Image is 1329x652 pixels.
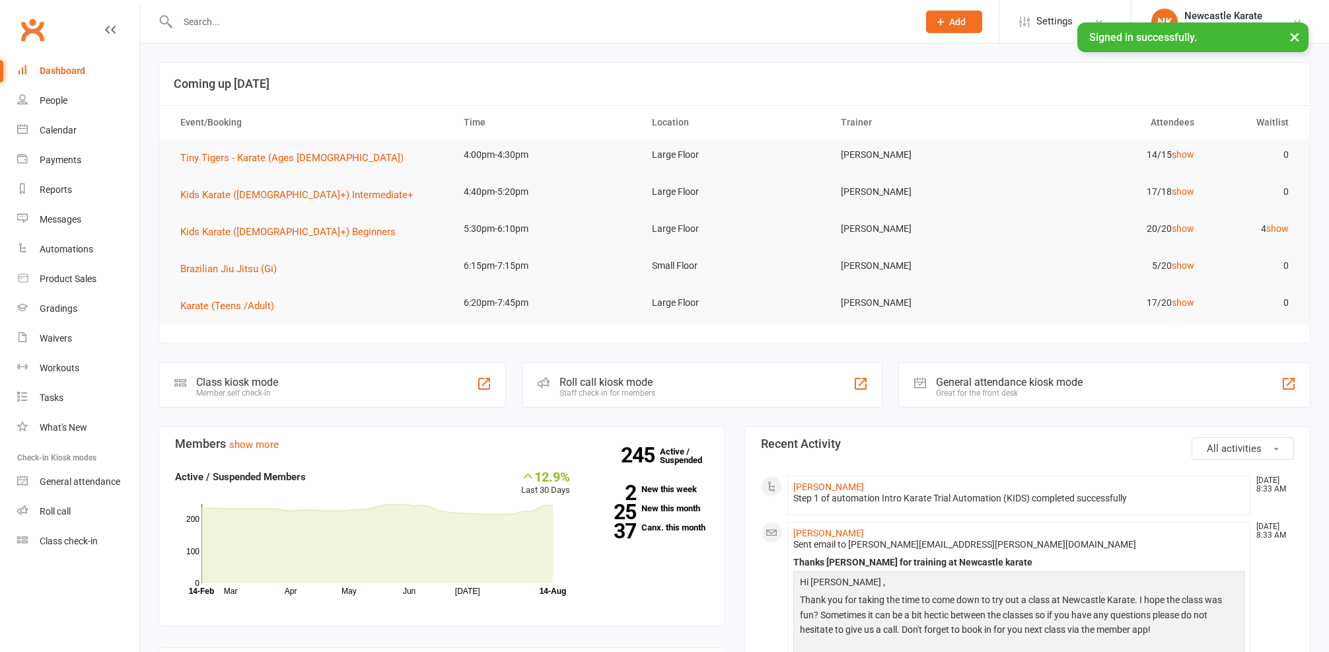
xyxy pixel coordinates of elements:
[175,437,708,451] h3: Members
[640,287,829,318] td: Large Floor
[175,471,306,483] strong: Active / Suspended Members
[180,263,277,275] span: Brazilian Jiu Jitsu (Gi)
[40,95,67,106] div: People
[1017,139,1206,170] td: 14/15
[1172,260,1194,271] a: show
[521,469,570,484] div: 12.9%
[452,106,641,139] th: Time
[1036,7,1073,36] span: Settings
[180,298,283,314] button: Karate (Teens /Adult)
[590,521,636,541] strong: 37
[936,388,1083,398] div: Great for the front desk
[16,13,49,46] a: Clubworx
[17,264,139,294] a: Product Sales
[640,176,829,207] td: Large Floor
[40,214,81,225] div: Messages
[1250,476,1293,493] time: [DATE] 8:33 AM
[829,213,1018,244] td: [PERSON_NAME]
[1017,287,1206,318] td: 17/20
[180,152,404,164] span: Tiny Tigers - Karate (Ages [DEMOGRAPHIC_DATA])
[590,504,708,513] a: 25New this month
[452,139,641,170] td: 4:00pm-4:30pm
[452,287,641,318] td: 6:20pm-7:45pm
[660,437,718,474] a: 245Active / Suspended
[559,388,655,398] div: Staff check-in for members
[590,523,708,532] a: 37Canx. this month
[1151,9,1178,35] div: NK
[180,261,286,277] button: Brazilian Jiu Jitsu (Gi)
[761,437,1294,451] h3: Recent Activity
[1172,186,1194,197] a: show
[40,536,98,546] div: Class check-in
[180,189,413,201] span: Kids Karate ([DEMOGRAPHIC_DATA]+) Intermediate+
[452,250,641,281] td: 6:15pm-7:15pm
[590,485,708,493] a: 2New this week
[926,11,982,33] button: Add
[1172,149,1194,160] a: show
[17,526,139,556] a: Class kiosk mode
[1017,176,1206,207] td: 17/18
[17,353,139,383] a: Workouts
[180,187,423,203] button: Kids Karate ([DEMOGRAPHIC_DATA]+) Intermediate+
[1207,443,1262,454] span: All activities
[797,575,1241,593] p: Hi [PERSON_NAME] ,
[1184,10,1262,22] div: Newcastle Karate
[229,439,279,451] a: show more
[180,300,274,312] span: Karate (Teens /Adult)
[1172,297,1194,308] a: show
[640,139,829,170] td: Large Floor
[17,324,139,353] a: Waivers
[17,205,139,235] a: Messages
[168,106,452,139] th: Event/Booking
[40,392,63,403] div: Tasks
[1206,213,1301,244] td: 4
[40,244,93,254] div: Automations
[40,333,72,344] div: Waivers
[559,376,655,388] div: Roll call kiosk mode
[1172,223,1194,234] a: show
[196,388,278,398] div: Member self check-in
[1192,437,1294,460] button: All activities
[829,139,1018,170] td: [PERSON_NAME]
[640,106,829,139] th: Location
[793,557,1244,568] div: Thanks [PERSON_NAME] for training at Newcastle karate
[590,483,636,503] strong: 2
[829,287,1018,318] td: [PERSON_NAME]
[1017,213,1206,244] td: 20/20
[793,493,1244,504] div: Step 1 of automation Intro Karate Trial Automation (KIDS) completed successfully
[1206,139,1301,170] td: 0
[1250,523,1293,540] time: [DATE] 8:33 AM
[1266,223,1289,234] a: show
[40,506,71,517] div: Roll call
[521,469,570,497] div: Last 30 Days
[17,235,139,264] a: Automations
[17,497,139,526] a: Roll call
[1184,22,1262,34] div: Newcastle Karate
[40,184,72,195] div: Reports
[180,226,396,238] span: Kids Karate ([DEMOGRAPHIC_DATA]+) Beginners
[40,303,77,314] div: Gradings
[180,224,405,240] button: Kids Karate ([DEMOGRAPHIC_DATA]+) Beginners
[590,502,636,522] strong: 25
[1017,250,1206,281] td: 5/20
[949,17,966,27] span: Add
[17,413,139,443] a: What's New
[40,363,79,373] div: Workouts
[1206,176,1301,207] td: 0
[196,376,278,388] div: Class kiosk mode
[621,445,660,465] strong: 245
[793,539,1136,550] span: Sent email to [PERSON_NAME][EMAIL_ADDRESS][PERSON_NAME][DOMAIN_NAME]
[17,294,139,324] a: Gradings
[40,155,81,165] div: Payments
[40,422,87,433] div: What's New
[1089,31,1197,44] span: Signed in successfully.
[793,528,864,538] a: [PERSON_NAME]
[17,175,139,205] a: Reports
[1283,22,1307,51] button: ×
[640,250,829,281] td: Small Floor
[40,65,85,76] div: Dashboard
[40,125,77,135] div: Calendar
[793,482,864,492] a: [PERSON_NAME]
[829,250,1018,281] td: [PERSON_NAME]
[1017,106,1206,139] th: Attendees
